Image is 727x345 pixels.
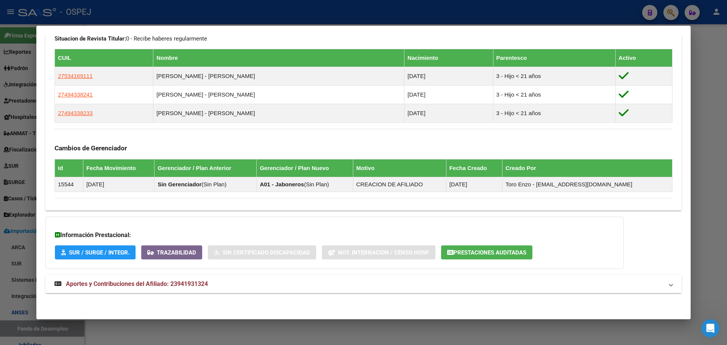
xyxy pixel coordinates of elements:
div: Buenos dias, Muchas gracias por comunicarse con el soporte técnico de la plataforma. [12,139,118,161]
span: Sin Plan [306,181,327,187]
th: Gerenciador / Plan Nuevo [257,159,353,177]
td: CREACION DE AFILIADO [353,177,446,192]
td: [DATE] [83,177,154,192]
button: Sin Certificado Discapacidad [208,245,316,259]
h1: Fin [37,4,46,9]
span: SUR / SURGE / INTEGR. [69,249,129,256]
div: Enzo dice… [6,48,145,80]
td: [PERSON_NAME] - [PERSON_NAME] [153,67,404,85]
th: Motivo [353,159,446,177]
div: Soporte dice… [6,167,145,184]
h3: Cambios de Gerenciador [55,144,672,152]
th: Gerenciador / Plan Anterior [154,159,257,177]
strong: Sin Gerenciador [158,181,201,187]
p: El equipo también puede ayudar [37,9,117,17]
button: go back [5,3,19,17]
div: Cualquier otra duda estamos a su disposición. [6,201,124,225]
div: Perdon me equivoque, estaba bien subido [27,105,145,128]
div: Entonces desestimamos su solicitud [12,189,108,196]
th: CUIL [55,49,153,67]
div: Cualquier otra duda estamos a su disposición. [12,206,118,220]
td: [DATE] [404,67,493,85]
td: [PERSON_NAME] - [PERSON_NAME] [153,85,404,104]
img: Profile image for Fin [22,4,34,16]
button: Trazabilidad [141,245,202,259]
td: [DATE] [404,85,493,104]
div: No hay problema [6,167,64,183]
div: No hay problema [12,171,58,179]
span: Trazabilidad [157,249,196,256]
span: Sin Certificado Discapacidad [223,249,310,256]
button: Adjuntar un archivo [36,248,42,254]
div: Enzo dice… [6,105,145,134]
div: Entonces desestimamos su solicitud [6,184,114,201]
div: Enzo dice… [6,231,145,254]
td: ( ) [154,177,257,192]
td: [DATE] [446,177,502,192]
span: Aportes y Contribuciones del Afiliado: 23941931324 [66,280,208,287]
button: Prestaciones Auditadas [441,245,532,259]
div: Hola buenos dias, acabo de importar un archivo en la sección ANSES/Jubilados que no corresponde [33,52,139,75]
mat-expansion-panel-header: Aportes y Contribuciones del Afiliado: 23941931324 [45,275,682,293]
textarea: Escribe un mensaje... [6,232,145,245]
td: 15544 [55,177,83,192]
td: 3 - Hijo < 21 años [493,104,615,122]
iframe: Intercom live chat [701,319,719,337]
span: Not. Internacion / Censo Hosp. [338,249,429,256]
span: 27534169111 [58,73,93,79]
span: 27494338233 [58,110,93,116]
button: Selector de emoji [12,248,18,254]
span: Sin Plan [203,181,225,187]
div: Enzo dice… [6,80,145,105]
td: 3 - Hijo < 21 años [493,67,615,85]
strong: A01 - Jaboneros [260,181,304,187]
button: Scroll to bottom [69,214,82,227]
div: sisi mil disculpas [89,231,145,248]
div: Buenos dias, Muchas gracias por comunicarse con el soporte técnico de la plataforma. [6,134,124,166]
th: Parentesco [493,49,615,67]
th: Fecha Movimiento [83,159,154,177]
div: lo podran corregir? porque no tengo la opción [27,80,145,104]
div: Hola buenos dias, acabo de importar un archivo en la sección ANSES/Jubilados que no corresponde [27,48,145,79]
div: Soporte dice… [6,201,145,231]
button: SUR / SURGE / INTEGR. [55,245,136,259]
th: Nacimiento [404,49,493,67]
button: Not. Internacion / Censo Hosp. [322,245,435,259]
div: Soporte dice… [6,134,145,167]
button: Selector de gif [24,248,30,254]
td: [PERSON_NAME] - [PERSON_NAME] [153,104,404,122]
span: 0 - Recibe haberes regularmente [55,35,207,42]
div: Perdon me equivoque, estaba bien subido [33,109,139,124]
td: Toro Enzo - [EMAIL_ADDRESS][DOMAIN_NAME] [502,177,672,192]
th: Id [55,159,83,177]
th: Creado Por [502,159,672,177]
button: Enviar un mensaje… [130,245,142,257]
button: Inicio [132,3,147,17]
td: [DATE] [404,104,493,122]
td: 3 - Hijo < 21 años [493,85,615,104]
strong: Situacion de Revista Titular: [55,35,126,42]
div: Soporte dice… [6,184,145,201]
th: Activo [615,49,672,67]
div: lo podran corregir? porque no tengo la opción [33,84,139,99]
span: Prestaciones Auditadas [454,249,526,256]
span: 27494338241 [58,91,93,98]
th: Nombre [153,49,404,67]
td: ( ) [257,177,353,192]
h3: Información Prestacional: [55,231,614,240]
th: Fecha Creado [446,159,502,177]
